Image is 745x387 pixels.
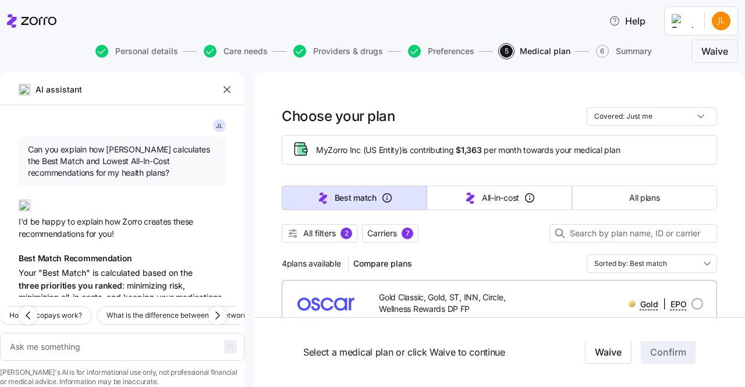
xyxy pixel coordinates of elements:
a: Personal details [93,45,178,58]
span: Gold [640,299,658,310]
button: Providers & drugs [293,45,383,58]
span: Summary [616,47,652,55]
span: Best match [335,192,377,204]
span: Medical plan [520,47,570,55]
a: Care needs [201,45,268,58]
span: three [19,281,41,290]
span: priorities [41,281,78,290]
span: Help [609,14,645,28]
span: Confirm [650,346,686,360]
h1: Best Match Recommendation [19,253,226,264]
div: 2 [340,228,352,239]
span: $1,363 [456,144,481,156]
button: 5Medical plan [500,45,570,58]
span: Compare plans [353,258,412,269]
span: Waive [701,44,728,58]
span: to [68,217,77,227]
span: MyZorro Inc (US Entity) is contributing per month towards your medical plan [316,144,620,156]
div: Your "Best Match" is calculated based on the : minimizing risk, minimizing all-in costs, and keep... [19,268,226,316]
img: ai-icon.png [19,200,30,211]
span: you! [98,229,114,239]
span: 5 [500,45,513,58]
button: Help [599,9,655,33]
button: Compare plans [349,254,417,273]
span: Select a medical plan or click Waive to continue [303,345,562,360]
span: be [30,217,42,227]
span: Gold Classic, Gold, ST, INN, Circle, Wellness Rewards DP FP [379,292,529,315]
span: Waive [595,346,622,360]
span: Personal details [115,47,178,55]
span: What is the difference between in-network and out-of-network? [107,310,318,321]
img: Oscar [291,290,360,318]
span: All filters [303,228,336,239]
span: explain [77,217,105,227]
span: Providers & drugs [313,47,383,55]
button: Carriers7 [362,224,418,243]
span: Care needs [223,47,268,55]
span: All plans [629,192,659,204]
button: Care needs [204,45,268,58]
button: Confirm [641,341,696,364]
span: you [78,281,95,290]
input: Search by plan name, ID or carrier [549,224,717,243]
span: Can you explain how [PERSON_NAME] calculates the Best Match and Lowest All-In-Cost recommendation... [28,144,217,179]
span: happy [42,217,68,227]
a: Preferences [406,45,474,58]
button: Waive [691,40,738,63]
span: for [86,229,98,239]
div: 7 [402,228,413,239]
button: What is the difference between in-network and out-of-network? [97,306,328,325]
span: ranked [95,281,122,290]
img: 6f459adba7b1157317e596b86dae98fa [712,12,730,30]
img: ai-icon.png [19,84,30,95]
span: creates [144,217,173,227]
span: All-in-cost [482,192,519,204]
h1: Choose your plan [282,107,395,125]
span: Preferences [428,47,474,55]
button: Waive [585,341,632,364]
span: recommendations [19,229,86,239]
span: Zorro [122,217,144,227]
button: 6Summary [596,45,652,58]
button: Preferences [408,45,474,58]
img: Employer logo [672,14,695,28]
span: J L [216,123,223,129]
span: EPO [670,299,687,310]
span: these [173,217,193,227]
span: how [105,217,122,227]
span: Carriers [367,228,397,239]
div: | [629,297,687,311]
span: 6 [596,45,609,58]
span: I'd [19,217,30,227]
a: Providers & drugs [291,45,383,58]
button: All filters2 [282,224,357,243]
button: Personal details [95,45,178,58]
span: AI assistant [35,83,83,96]
input: Order by dropdown [587,254,717,273]
span: How do copays work? [9,310,82,321]
span: 4 plans available [282,258,341,269]
a: 5Medical plan [498,45,570,58]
